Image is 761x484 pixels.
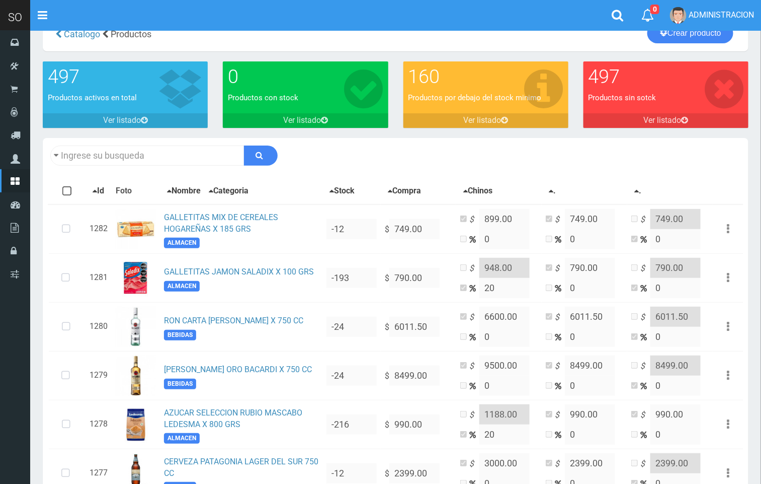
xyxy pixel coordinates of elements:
[103,115,141,125] font: Ver listado
[62,29,100,39] a: Catalogo
[116,209,156,249] img: ...
[469,361,479,372] i: $
[469,312,479,323] i: $
[43,113,208,128] a: Ver listado
[640,361,650,372] i: $
[689,10,754,20] span: ADMINISTRACION
[555,312,565,323] i: $
[116,356,156,396] img: ...
[555,458,565,470] i: $
[469,214,479,226] i: $
[408,65,440,88] font: 160
[555,409,565,421] i: $
[164,433,200,444] span: ALMACEN
[228,93,298,102] font: Productos con stock
[650,5,659,14] span: 0
[86,351,112,400] td: 1279
[381,204,456,254] td: $
[588,65,620,88] font: 497
[164,238,200,248] span: ALMACEN
[583,113,748,128] a: Ver listado
[469,263,479,274] i: $
[90,185,107,197] button: Id
[228,65,238,88] font: 0
[640,263,650,274] i: $
[116,258,156,298] img: ...
[670,7,687,24] img: User Image
[116,404,156,445] img: ...
[48,65,79,88] font: 497
[86,302,112,351] td: 1280
[408,93,542,102] font: Productos por debajo del stock minimo
[555,361,565,372] i: $
[469,409,479,421] i: $
[469,458,479,470] i: $
[546,185,559,197] button: .
[588,93,656,102] font: Productos sin sotck
[647,23,733,43] a: Crear producto
[50,146,244,166] input: Ingrese su busqueda
[116,307,156,347] img: ...
[555,214,565,226] i: $
[164,316,303,325] a: RON CARTA [PERSON_NAME] X 750 CC
[460,185,495,197] button: Chinos
[164,379,196,389] span: BEBIDAS
[164,457,318,478] a: CERVEZA PATAGONIA LAGER DEL SUR 750 CC
[463,115,501,125] font: Ver listado
[640,458,650,470] i: $
[164,281,200,292] span: ALMACEN
[631,185,644,197] button: .
[164,267,314,276] a: GALLETITAS JAMON SALADIX X 100 GRS
[164,330,196,340] span: BEBIDAS
[381,253,456,302] td: $
[112,178,160,204] th: Foto
[640,409,650,421] i: $
[385,185,424,197] button: Compra
[206,185,251,197] button: Categoria
[223,113,388,128] a: Ver listado
[86,204,112,254] td: 1282
[111,29,151,39] span: Productos
[403,113,568,128] a: Ver listado
[164,213,278,234] a: GALLETITAS MIX DE CEREALES HOGAREÑAS X 185 GRS
[86,400,112,449] td: 1278
[326,185,358,197] button: Stock
[381,302,456,351] td: $
[86,253,112,302] td: 1281
[164,185,204,197] button: Nombre
[164,408,302,429] a: AZUCAR SELECCION RUBIO MASCABO LEDESMA X 800 GRS
[381,351,456,400] td: $
[164,365,312,374] a: [PERSON_NAME] ORO BACARDI X 750 CC
[381,400,456,449] td: $
[555,263,565,274] i: $
[640,312,650,323] i: $
[48,93,137,102] font: Productos activos en total
[640,214,650,226] i: $
[64,29,100,39] span: Catalogo
[643,115,681,125] font: Ver listado
[283,115,321,125] font: Ver listado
